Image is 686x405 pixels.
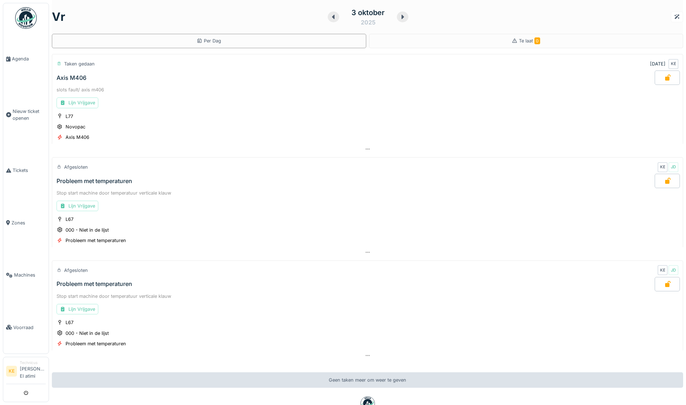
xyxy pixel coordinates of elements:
[534,37,540,44] span: 0
[64,60,95,67] div: Taken gedaan
[20,360,46,382] li: [PERSON_NAME] El atimi
[66,134,89,141] div: Axis M406
[66,319,73,326] div: L67
[57,74,86,81] div: Axis M406
[57,190,678,196] div: Stop start machine door temperatuur verticale klauw
[66,330,109,337] div: 000 - Niet in de lijst
[668,265,678,275] div: JD
[3,33,49,85] a: Agenda
[519,38,540,44] span: Te laat
[52,10,65,24] h1: vr
[57,97,98,108] div: Lijn Vrijgave
[57,86,678,93] div: slots fault/ axis m406
[12,55,46,62] span: Agenda
[3,144,49,196] a: Tickets
[6,366,17,377] li: KE
[66,227,109,233] div: 000 - Niet in de lijst
[57,178,132,185] div: Probleem met temperaturen
[13,167,46,174] span: Tickets
[57,201,98,211] div: Lijn Vrijgave
[6,360,46,384] a: KE Technicus[PERSON_NAME] El atimi
[3,249,49,301] a: Machines
[14,272,46,278] span: Machines
[3,197,49,249] a: Zones
[15,7,37,29] img: Badge_color-CXgf-gQk.svg
[66,123,85,130] div: Novopac
[57,304,98,314] div: Lijn Vrijgave
[66,340,126,347] div: Probleem met temperaturen
[12,219,46,226] span: Zones
[668,59,678,69] div: KE
[57,281,132,287] div: Probleem met temperaturen
[650,60,665,67] div: [DATE]
[20,360,46,365] div: Technicus
[3,301,49,354] a: Voorraad
[66,113,73,120] div: L77
[66,237,126,244] div: Probleem met temperaturen
[361,18,376,27] div: 2025
[658,265,668,275] div: KE
[197,37,221,44] div: Per Dag
[3,85,49,144] a: Nieuw ticket openen
[351,7,385,18] div: 3 oktober
[52,372,683,388] div: Geen taken meer om weer te geven
[668,162,678,172] div: JD
[66,216,73,223] div: L67
[13,324,46,331] span: Voorraad
[64,267,88,274] div: Afgesloten
[13,108,46,122] span: Nieuw ticket openen
[57,293,678,300] div: Stop start machine door temperatuur verticale klauw
[658,162,668,172] div: KE
[64,164,88,170] div: Afgesloten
